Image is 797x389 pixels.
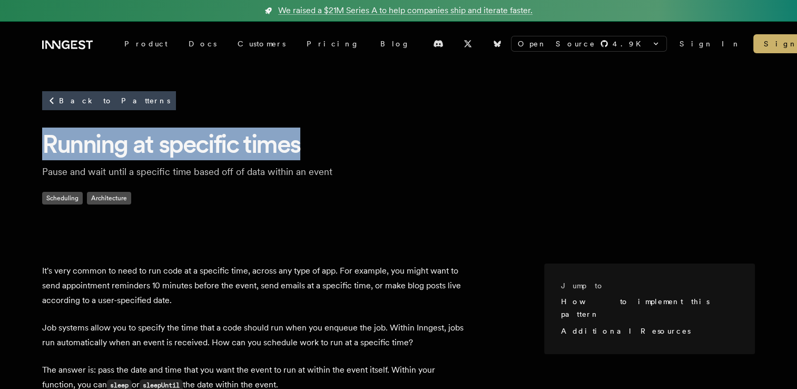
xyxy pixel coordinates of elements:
[680,38,741,49] a: Sign In
[42,91,176,110] a: Back to Patterns
[456,35,479,52] a: X
[427,35,450,52] a: Discord
[178,34,227,53] a: Docs
[114,34,178,53] div: Product
[370,34,420,53] a: Blog
[42,320,464,350] p: Job systems allow you to specify the time that a code should run when you enqueue the job. Within...
[518,38,596,49] span: Open Source
[42,128,755,160] h1: Running at specific times
[42,192,83,205] span: Scheduling
[561,280,730,291] h3: Jump to
[296,34,370,53] a: Pricing
[87,192,131,205] span: Architecture
[561,297,710,318] a: How to implement this pattern
[42,264,464,308] p: It's very common to need to run code at a specific time, across any type of app. For example, you...
[42,164,379,179] p: Pause and wait until a specific time based off of data within an event
[561,327,690,335] a: Additional Resources
[227,34,296,53] a: Customers
[486,35,509,52] a: Bluesky
[278,4,533,17] span: We raised a $21M Series A to help companies ship and iterate faster.
[613,38,647,49] span: 4.9 K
